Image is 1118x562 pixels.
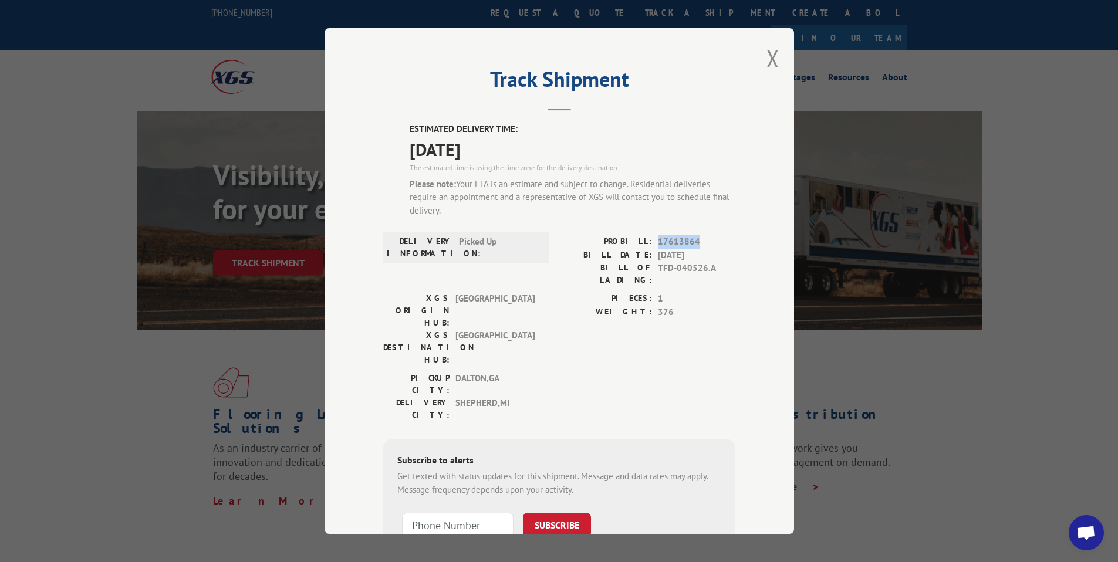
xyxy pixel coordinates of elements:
div: Subscribe to alerts [397,453,721,470]
label: DELIVERY INFORMATION: [387,235,453,260]
span: [DATE] [658,248,735,262]
label: XGS DESTINATION HUB: [383,329,450,366]
div: Your ETA is an estimate and subject to change. Residential deliveries require an appointment and ... [410,177,735,217]
button: SUBSCRIBE [523,513,591,537]
label: ESTIMATED DELIVERY TIME: [410,123,735,136]
span: [GEOGRAPHIC_DATA] [455,329,535,366]
span: DALTON , GA [455,372,535,397]
label: PIECES: [559,292,652,306]
div: Open chat [1069,515,1104,550]
span: [DATE] [410,136,735,162]
span: TFD-040526.A [658,262,735,286]
button: Close modal [766,43,779,74]
input: Phone Number [402,513,514,537]
span: SHEPHERD , MI [455,397,535,421]
label: WEIGHT: [559,305,652,319]
span: 1 [658,292,735,306]
span: [GEOGRAPHIC_DATA] [455,292,535,329]
div: The estimated time is using the time zone for the delivery destination. [410,162,735,172]
span: 17613864 [658,235,735,249]
label: PROBILL: [559,235,652,249]
strong: Please note: [410,178,456,189]
label: XGS ORIGIN HUB: [383,292,450,329]
h2: Track Shipment [383,71,735,93]
label: PICKUP CITY: [383,372,450,397]
span: 376 [658,305,735,319]
label: BILL OF LADING: [559,262,652,286]
label: DELIVERY CITY: [383,397,450,421]
label: BILL DATE: [559,248,652,262]
span: Picked Up [459,235,538,260]
div: Get texted with status updates for this shipment. Message and data rates may apply. Message frequ... [397,470,721,496]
